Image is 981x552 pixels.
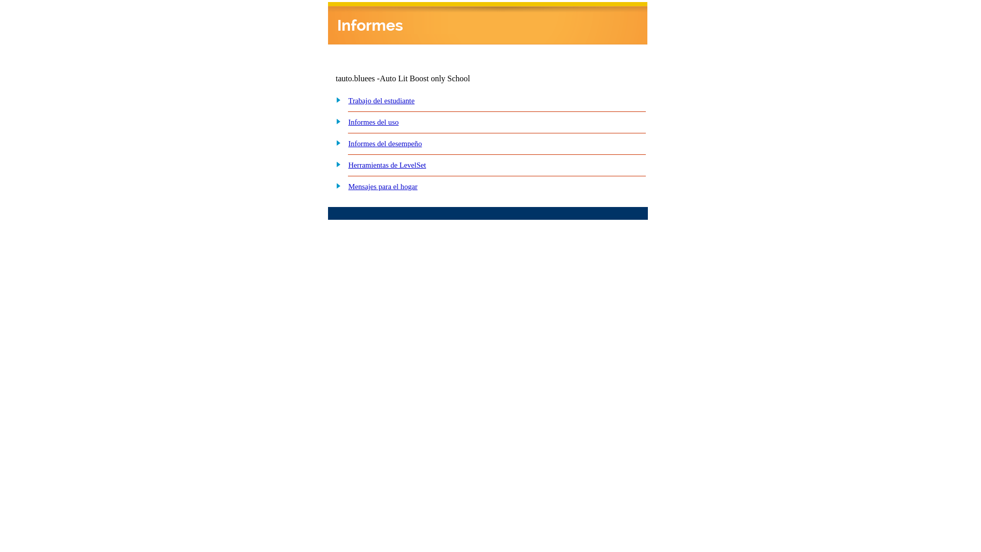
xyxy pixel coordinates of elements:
a: Trabajo del estudiante [348,97,415,105]
nobr: Auto Lit Boost only School [380,74,470,83]
a: Informes del desempeño [348,140,422,148]
a: Mensajes para el hogar [348,182,418,191]
img: plus.gif [331,159,341,169]
img: plus.gif [331,181,341,190]
a: Informes del uso [348,118,399,126]
img: plus.gif [331,138,341,147]
img: plus.gif [331,117,341,126]
img: plus.gif [331,95,341,104]
img: header [328,2,647,44]
a: Herramientas de LevelSet [348,161,426,169]
td: tauto.bluees - [336,74,524,83]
